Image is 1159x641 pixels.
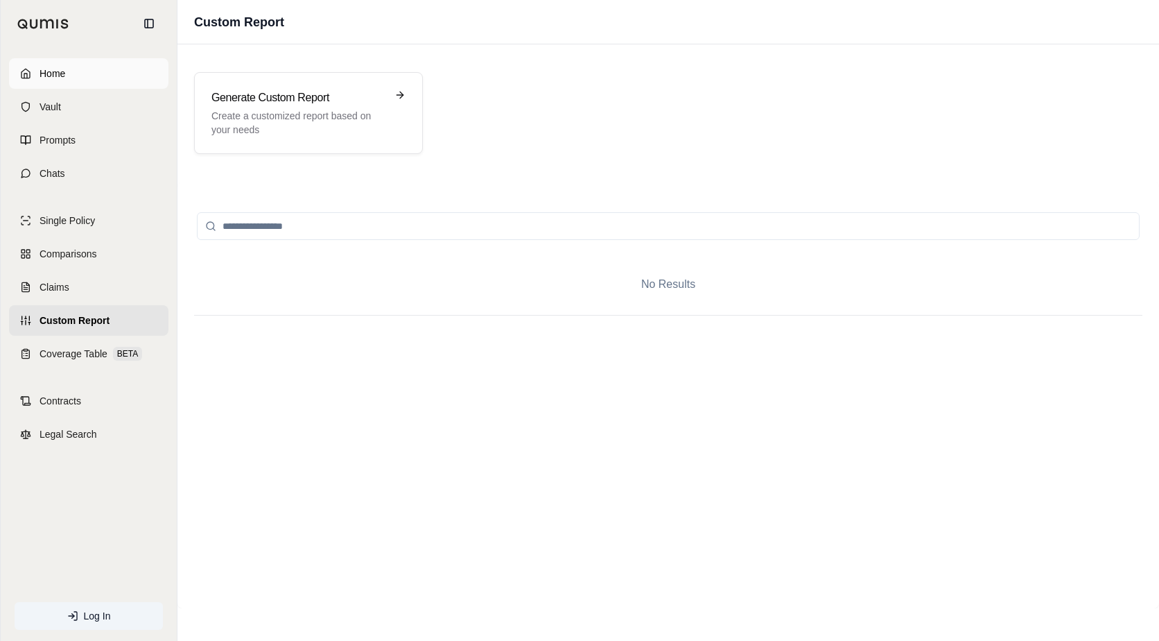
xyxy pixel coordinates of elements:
[9,339,168,369] a: Coverage TableBETA
[9,205,168,236] a: Single Policy
[113,347,142,361] span: BETA
[40,314,110,327] span: Custom Report
[40,394,81,408] span: Contracts
[40,67,65,80] span: Home
[40,280,69,294] span: Claims
[84,609,111,623] span: Log In
[9,58,168,89] a: Home
[40,166,65,180] span: Chats
[40,427,97,441] span: Legal Search
[9,158,168,189] a: Chats
[9,386,168,416] a: Contracts
[194,254,1142,315] div: No Results
[15,602,163,630] a: Log In
[138,12,160,35] button: Collapse sidebar
[17,19,69,29] img: Qumis Logo
[9,92,168,122] a: Vault
[194,12,284,32] h1: Custom Report
[40,100,61,114] span: Vault
[9,125,168,155] a: Prompts
[9,419,168,450] a: Legal Search
[9,272,168,302] a: Claims
[9,239,168,269] a: Comparisons
[211,89,386,106] h3: Generate Custom Report
[40,133,76,147] span: Prompts
[40,247,96,261] span: Comparisons
[40,347,107,361] span: Coverage Table
[211,109,386,137] p: Create a customized report based on your needs
[9,305,168,336] a: Custom Report
[40,214,95,228] span: Single Policy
